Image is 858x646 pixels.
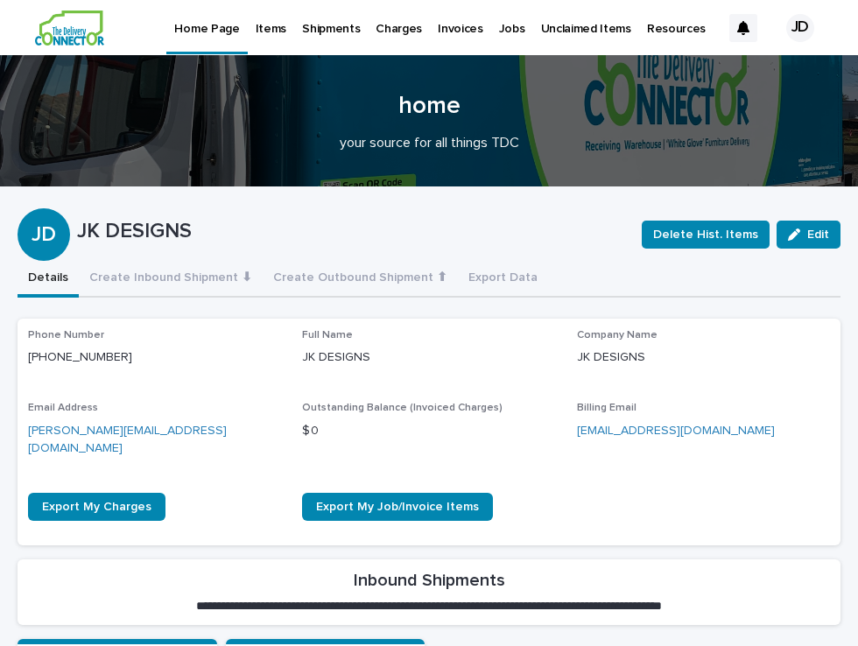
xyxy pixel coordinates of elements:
[79,135,779,151] p: your source for all things TDC
[577,330,658,341] span: Company Name
[35,11,104,46] img: aCWQmA6OSGG0Kwt8cj3c
[458,261,548,298] button: Export Data
[18,261,79,298] button: Details
[79,261,263,298] button: Create Inbound Shipment ⬇
[28,351,132,363] a: [PHONE_NUMBER]
[28,425,227,455] a: [PERSON_NAME][EMAIL_ADDRESS][DOMAIN_NAME]
[302,493,493,521] a: Export My Job/Invoice Items
[302,330,353,341] span: Full Name
[642,221,770,249] button: Delete Hist. Items
[77,219,628,244] p: JK DESIGNS
[577,425,775,437] a: [EMAIL_ADDRESS][DOMAIN_NAME]
[18,170,70,248] div: JD
[263,261,458,298] button: Create Outbound Shipment ⬆
[653,226,758,243] span: Delete Hist. Items
[302,422,555,440] p: $ 0
[786,14,814,42] div: JD
[577,403,636,413] span: Billing Email
[28,493,165,521] a: Export My Charges
[302,348,555,367] p: JK DESIGNS
[316,501,479,513] span: Export My Job/Invoice Items
[302,403,503,413] span: Outstanding Balance (Invoiced Charges)
[577,348,830,367] p: JK DESIGNS
[28,330,104,341] span: Phone Number
[354,570,505,591] h2: Inbound Shipments
[42,501,151,513] span: Export My Charges
[807,228,829,241] span: Edit
[18,92,840,122] h1: home
[777,221,840,249] button: Edit
[28,403,98,413] span: Email Address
